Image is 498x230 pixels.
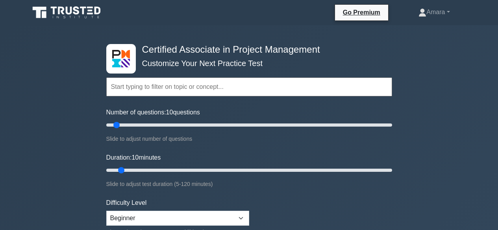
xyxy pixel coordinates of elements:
[338,7,385,17] a: Go Premium
[400,4,468,20] a: Amara
[106,134,392,144] div: Slide to adjust number of questions
[166,109,173,116] span: 10
[106,198,147,208] label: Difficulty Level
[139,44,354,55] h4: Certified Associate in Project Management
[106,108,200,117] label: Number of questions: questions
[131,154,139,161] span: 10
[106,77,392,96] input: Start typing to filter on topic or concept...
[106,179,392,189] div: Slide to adjust test duration (5-120 minutes)
[106,153,161,162] label: Duration: minutes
